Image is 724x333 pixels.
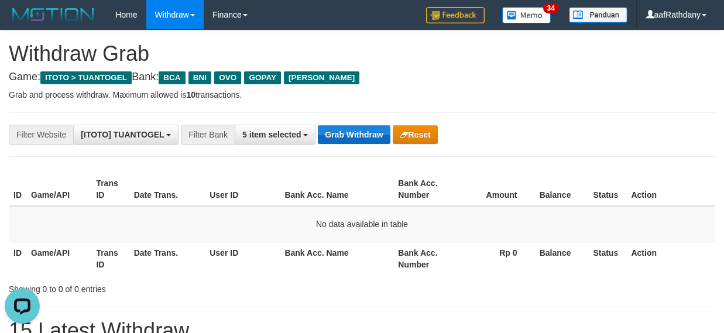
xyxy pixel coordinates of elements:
span: 5 item selected [242,130,301,139]
span: [ITOTO] TUANTOGEL [81,130,164,139]
th: Game/API [26,242,91,275]
th: Game/API [26,173,91,206]
p: Grab and process withdraw. Maximum allowed is transactions. [9,89,715,101]
div: Filter Website [9,125,73,145]
span: ITOTO > TUANTOGEL [40,71,132,84]
strong: 10 [186,90,195,99]
th: Bank Acc. Number [393,242,458,275]
th: Action [626,173,715,206]
span: 34 [543,3,559,13]
h4: Game: Bank: [9,71,715,83]
th: Bank Acc. Name [280,173,393,206]
div: Showing 0 to 0 of 0 entries [9,279,293,295]
button: Reset [393,125,438,144]
th: Trans ID [91,173,129,206]
th: User ID [205,173,280,206]
th: Date Trans. [129,242,205,275]
button: 5 item selected [235,125,315,145]
h1: Withdraw Grab [9,42,715,66]
th: Date Trans. [129,173,205,206]
th: ID [9,242,26,275]
img: Feedback.jpg [426,7,485,23]
span: BNI [188,71,211,84]
span: GOPAY [244,71,281,84]
td: No data available in table [9,206,715,242]
span: OVO [214,71,241,84]
th: Balance [534,173,588,206]
button: [ITOTO] TUANTOGEL [73,125,179,145]
div: Filter Bank [181,125,235,145]
span: [PERSON_NAME] [284,71,359,84]
th: User ID [205,242,280,275]
th: ID [9,173,26,206]
th: Status [588,173,626,206]
th: Bank Acc. Name [280,242,393,275]
th: Rp 0 [458,242,535,275]
button: Open LiveChat chat widget [5,5,40,40]
span: BCA [159,71,185,84]
img: Button%20Memo.svg [502,7,551,23]
img: MOTION_logo.png [9,6,98,23]
th: Bank Acc. Number [393,173,458,206]
th: Balance [534,242,588,275]
th: Status [588,242,626,275]
button: Grab Withdraw [318,125,390,144]
th: Trans ID [91,242,129,275]
th: Action [626,242,715,275]
th: Amount [458,173,535,206]
img: panduan.png [569,7,627,23]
